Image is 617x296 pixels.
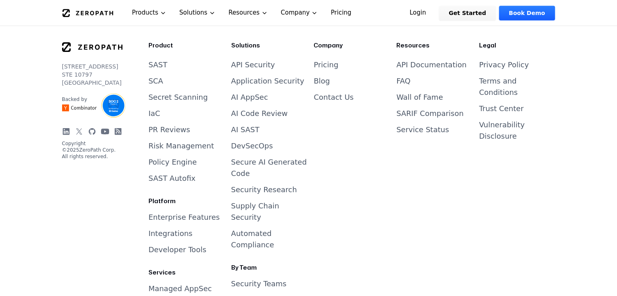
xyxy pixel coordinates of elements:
h3: Resources [396,41,473,49]
a: Enterprise Features [148,213,220,221]
a: Security Teams [231,279,287,288]
a: AI AppSec [231,93,268,101]
a: SAST Autofix [148,174,196,182]
a: Policy Engine [148,158,197,166]
h3: Product [148,41,225,49]
p: [STREET_ADDRESS] STE 10797 [GEOGRAPHIC_DATA] [62,62,123,87]
a: Blog RSS Feed [114,127,122,135]
h3: Legal [479,41,555,49]
a: Security Research [231,185,297,194]
a: Wall of Fame [396,93,443,101]
a: Terms and Conditions [479,77,518,97]
a: Automated Compliance [231,229,274,249]
a: SCA [148,77,163,85]
p: Backed by [62,96,97,103]
a: Contact Us [314,93,353,101]
a: Trust Center [479,104,524,113]
h3: By Team [231,264,307,272]
a: Vulnerability Disclosure [479,120,525,140]
a: Managed AppSec [148,284,212,293]
a: Service Status [396,125,449,134]
h3: Company [314,41,390,49]
a: Risk Management [148,142,214,150]
img: SOC2 Type II Certified [101,93,126,118]
a: Book Demo [499,6,555,20]
a: Blog [314,77,330,85]
a: SAST [148,60,168,69]
a: API Security [231,60,275,69]
a: PR Reviews [148,125,190,134]
h3: Solutions [231,41,307,49]
a: Secure AI Generated Code [231,158,307,178]
h3: Services [148,268,225,277]
a: SARIF Comparison [396,109,464,118]
p: Copyright © 2025 ZeroPath Corp. All rights reserved. [62,140,123,160]
a: AI SAST [231,125,260,134]
a: API Documentation [396,60,467,69]
a: Supply Chain Security [231,202,279,221]
a: FAQ [396,77,411,85]
a: Application Security [231,77,304,85]
a: AI Code Review [231,109,288,118]
a: Get Started [439,6,496,20]
a: DevSecOps [231,142,273,150]
a: Secret Scanning [148,93,208,101]
a: Integrations [148,229,193,238]
a: Developer Tools [148,245,206,254]
a: Login [400,6,436,20]
a: IaC [148,109,160,118]
h3: Platform [148,197,225,205]
a: Privacy Policy [479,60,529,69]
a: Pricing [314,60,338,69]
